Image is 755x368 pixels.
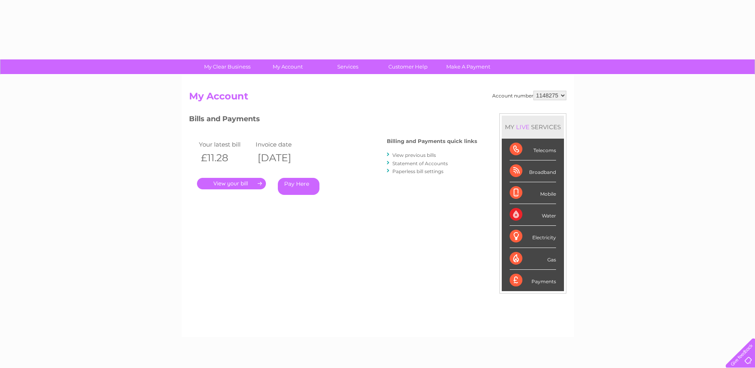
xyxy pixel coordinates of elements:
[254,150,311,166] th: [DATE]
[510,160,556,182] div: Broadband
[436,59,501,74] a: Make A Payment
[510,204,556,226] div: Water
[197,178,266,189] a: .
[510,270,556,291] div: Payments
[502,116,564,138] div: MY SERVICES
[492,91,566,100] div: Account number
[510,226,556,248] div: Electricity
[197,150,254,166] th: £11.28
[375,59,441,74] a: Customer Help
[195,59,260,74] a: My Clear Business
[514,123,531,131] div: LIVE
[189,113,477,127] h3: Bills and Payments
[197,139,254,150] td: Your latest bill
[510,182,556,204] div: Mobile
[278,178,319,195] a: Pay Here
[392,168,443,174] a: Paperless bill settings
[392,160,448,166] a: Statement of Accounts
[254,139,311,150] td: Invoice date
[510,139,556,160] div: Telecoms
[189,91,566,106] h2: My Account
[255,59,320,74] a: My Account
[315,59,380,74] a: Services
[510,248,556,270] div: Gas
[392,152,436,158] a: View previous bills
[387,138,477,144] h4: Billing and Payments quick links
